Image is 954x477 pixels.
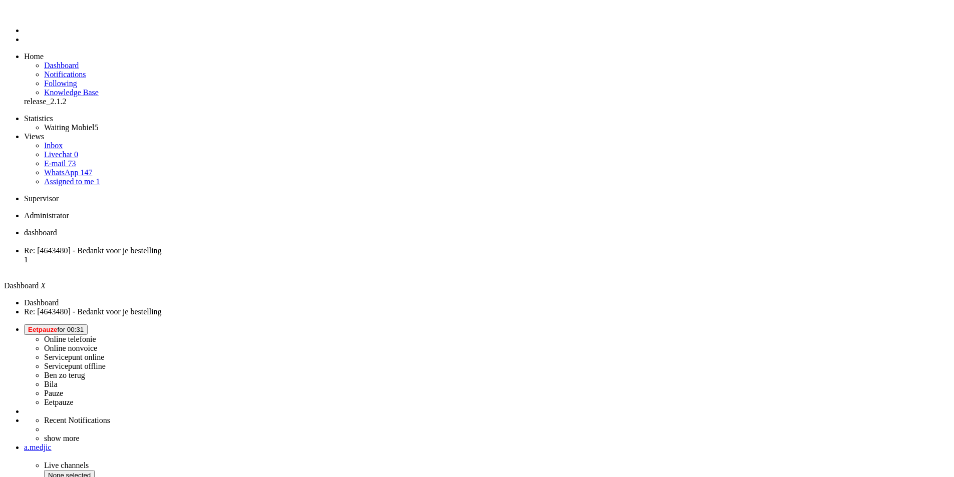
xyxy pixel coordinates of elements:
[24,298,950,307] li: Dashboard
[24,26,950,35] li: Dashboard menu
[44,70,86,79] a: Notifications menu item
[68,159,76,168] span: 73
[44,389,63,397] label: Pauze
[24,246,162,255] span: Re: [4643480] - Bedankt voor je bestelling
[24,255,950,264] div: 1
[24,52,950,61] li: Home menu item
[24,246,950,273] li: 4575
[24,324,950,407] li: Eetpauzefor 00:31 Online telefonieOnline nonvoiceServicepunt onlineServicepunt offlineBen zo teru...
[44,61,79,70] a: Dashboard menu item
[24,97,66,106] span: release_2.1.2
[44,70,86,79] span: Notifications
[24,194,950,203] li: Supervisor
[4,52,950,106] ul: dashboard menu items
[44,177,100,186] a: Assigned to me 1
[24,114,950,123] li: Statistics
[44,416,950,425] li: Recent Notifications
[74,150,78,159] span: 0
[44,150,72,159] span: Livechat
[44,168,92,177] a: WhatsApp 147
[44,79,77,88] a: Following
[44,88,99,97] a: Knowledge base
[44,398,74,406] label: Eetpauze
[24,237,950,246] div: Close tab
[44,353,104,361] label: Servicepunt online
[24,132,950,141] li: Views
[24,443,950,452] a: a.medjic
[24,307,950,316] li: Re: [4643480] - Bedankt voor je bestelling
[80,168,92,177] span: 147
[44,335,96,343] label: Online telefonie
[28,326,84,333] span: for 00:31
[24,8,42,17] a: Omnidesk
[24,211,950,220] li: Administrator
[44,168,78,177] span: WhatsApp
[44,362,106,370] label: Servicepunt offline
[44,61,79,70] span: Dashboard
[44,371,85,379] label: Ben zo terug
[44,434,80,442] a: show more
[44,150,78,159] a: Livechat 0
[44,177,94,186] span: Assigned to me
[44,88,99,97] span: Knowledge Base
[24,324,88,335] button: Eetpauzefor 00:31
[44,159,76,168] a: E-mail 73
[94,123,98,132] span: 5
[44,123,98,132] a: Waiting Mobiel
[24,264,950,273] div: Close tab
[41,281,46,290] i: X
[24,35,950,44] li: Tickets menu
[24,228,950,246] li: Dashboard
[44,141,63,150] a: Inbox
[44,380,58,388] label: Bila
[96,177,100,186] span: 1
[28,326,58,333] span: Eetpauze
[44,344,97,352] label: Online nonvoice
[24,228,57,237] span: dashboard
[44,159,66,168] span: E-mail
[4,281,39,290] span: Dashboard
[4,8,950,44] ul: Menu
